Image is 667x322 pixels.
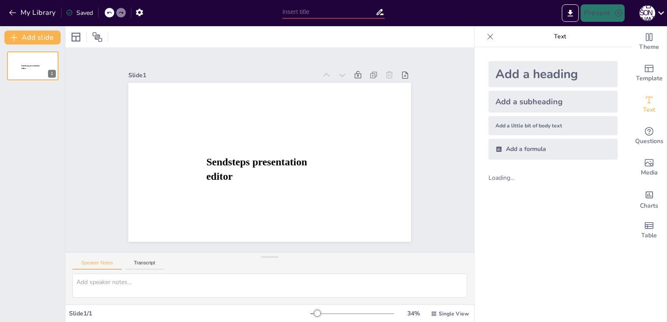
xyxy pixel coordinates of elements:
[125,260,164,270] button: Transcript
[488,91,618,113] div: Add a subheading
[439,310,469,317] span: Single View
[632,152,667,183] div: Add images, graphics, shapes or video
[639,42,659,52] span: Theme
[639,4,655,22] button: О [PERSON_NAME]
[488,139,618,160] div: Add a formula
[7,51,58,80] div: 1
[632,26,667,58] div: Change the overall theme
[562,4,579,22] button: Export to PowerPoint
[48,70,56,78] div: 1
[640,201,658,211] span: Charts
[635,137,664,146] span: Questions
[488,174,529,182] div: Loading...
[639,5,655,21] div: О [PERSON_NAME]
[488,116,618,135] div: Add a little bit of body text
[641,168,658,178] span: Media
[636,74,663,83] span: Template
[282,6,376,18] input: Insert title
[488,61,618,87] div: Add a heading
[4,31,61,45] button: Add slide
[21,65,40,70] span: Sendsteps presentation editor
[128,71,316,79] div: Slide 1
[641,231,657,240] span: Table
[7,6,59,20] button: My Library
[72,260,122,270] button: Speaker Notes
[92,32,103,42] span: Position
[643,105,655,115] span: Text
[632,58,667,89] div: Add ready made slides
[497,26,623,47] p: Text
[66,9,93,17] div: Saved
[69,309,310,318] div: Slide 1 / 1
[581,4,624,22] button: Present
[403,309,424,318] div: 34 %
[632,215,667,246] div: Add a table
[632,89,667,120] div: Add text boxes
[69,30,83,44] div: Layout
[206,156,307,182] span: Sendsteps presentation editor
[632,183,667,215] div: Add charts and graphs
[632,120,667,152] div: Get real-time input from your audience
